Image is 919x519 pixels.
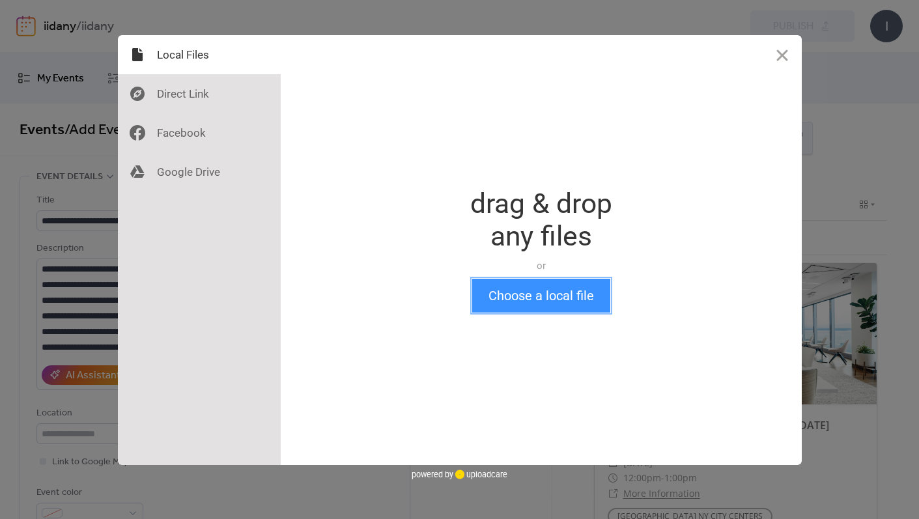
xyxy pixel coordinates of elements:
div: Direct Link [118,74,281,113]
div: or [470,259,612,272]
div: Local Files [118,35,281,74]
button: Choose a local file [472,279,610,313]
div: drag & drop any files [470,188,612,253]
button: Close [763,35,802,74]
div: Google Drive [118,152,281,191]
div: Facebook [118,113,281,152]
div: powered by [412,465,507,484]
a: uploadcare [453,470,507,479]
